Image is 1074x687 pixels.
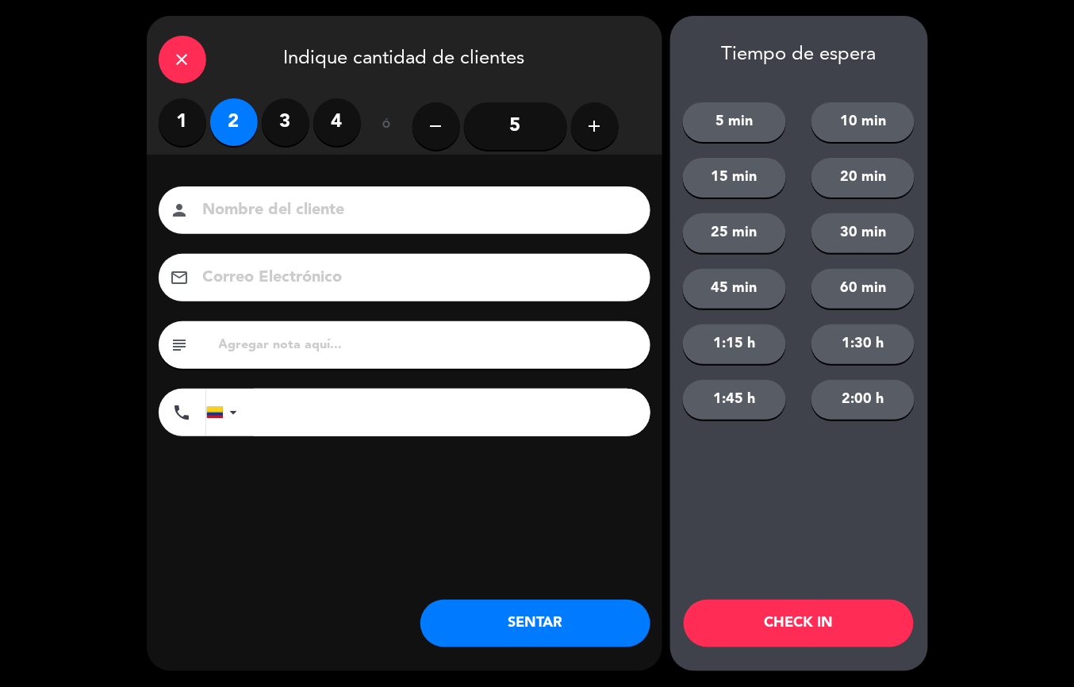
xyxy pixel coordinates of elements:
button: 1:45 h [683,380,786,420]
button: 15 min [683,158,786,198]
i: subject [171,336,190,355]
button: CHECK IN [684,600,914,647]
input: Correo Electrónico [201,264,630,292]
div: Indique cantidad de clientes [147,16,662,98]
input: Agregar nota aquí... [217,334,639,356]
i: close [173,50,192,69]
button: 20 min [811,158,915,198]
i: remove [427,117,446,136]
i: phone [173,403,192,422]
label: 1 [159,98,206,146]
div: Tiempo de espera [670,44,928,67]
button: 60 min [811,269,915,309]
button: 45 min [683,269,786,309]
button: 5 min [683,102,786,142]
div: Colombia: +57 [207,390,244,436]
label: 3 [262,98,309,146]
button: 1:30 h [811,324,915,364]
button: 1:15 h [683,324,786,364]
button: 25 min [683,213,786,253]
button: 30 min [811,213,915,253]
button: remove [412,102,460,150]
button: 2:00 h [811,380,915,420]
i: add [585,117,604,136]
button: 10 min [811,102,915,142]
label: 2 [210,98,258,146]
button: SENTAR [420,600,650,647]
div: ó [361,98,412,154]
i: person [171,201,190,220]
i: email [171,268,190,287]
button: add [571,102,619,150]
input: Nombre del cliente [201,197,630,225]
label: 4 [313,98,361,146]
